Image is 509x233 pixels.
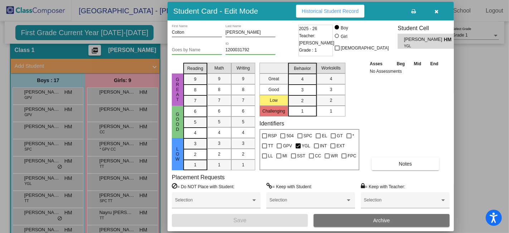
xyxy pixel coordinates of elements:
span: 5 [242,119,244,125]
span: 9 [242,76,244,82]
span: GT [337,132,343,140]
span: 6 [194,108,197,115]
span: 1 [242,162,244,168]
h3: Student Cell [398,25,460,32]
button: Archive [314,214,450,227]
input: goes by name [172,48,222,53]
span: 7 [218,97,220,104]
span: Low [174,147,181,162]
th: Asses [368,60,392,68]
div: Boy [340,25,348,31]
label: Placement Requests [172,174,225,181]
span: EL [322,132,327,140]
span: Historical Student Record [302,8,359,14]
span: 1 [330,108,332,114]
span: EXT [336,142,345,150]
div: Girl [340,33,348,40]
span: YGL [302,142,310,150]
span: 3 [194,141,197,147]
span: Great [174,77,181,102]
span: GPV [283,142,292,150]
span: 2 [218,151,220,157]
th: Mid [409,60,426,68]
span: FPC [348,152,356,160]
span: 8 [242,86,244,93]
input: Enter ID [226,48,276,53]
h3: Student Card - Edit Mode [173,6,258,15]
span: SST [297,152,305,160]
span: SPC [304,132,312,140]
span: WR [331,152,338,160]
span: 7 [242,97,244,104]
span: 504 [286,132,294,140]
span: Archive [373,218,390,223]
span: Reading [187,65,203,72]
span: 4 [242,129,244,136]
span: 5 [194,119,197,125]
span: Writing [237,65,250,71]
button: Historical Student Record [296,5,364,18]
span: 2 [301,98,304,104]
span: 5 [218,119,220,125]
span: YGL [404,43,439,49]
span: 2025 - 26 [299,25,317,32]
span: 8 [218,86,220,93]
span: 1 [194,162,197,168]
span: 9 [194,76,197,82]
span: Behavior [294,65,311,72]
button: Save [172,214,308,227]
span: Teacher: [PERSON_NAME] [299,32,334,47]
span: 6 [218,108,220,114]
span: 4 [301,76,304,82]
span: CC [315,152,321,160]
span: 1 [301,108,304,114]
span: 1 [218,162,220,168]
label: = Keep with Student: [266,183,312,190]
span: Workskills [321,65,341,71]
span: TT [268,142,273,150]
label: = Do NOT Place with Student: [172,183,234,190]
span: 2 [330,97,332,104]
span: 2 [242,151,244,157]
label: Identifiers [260,120,284,127]
span: 3 [330,86,332,93]
span: Math [214,65,224,71]
span: [DEMOGRAPHIC_DATA] [341,44,389,52]
span: 9 [218,76,220,82]
span: MI [282,152,287,160]
span: Grade : 1 [299,47,317,54]
span: [PERSON_NAME] [404,36,444,43]
span: LL [268,152,273,160]
span: 3 [242,140,244,147]
span: 4 [218,129,220,136]
button: Notes [372,157,439,170]
span: RSP [268,132,277,140]
th: Beg [392,60,409,68]
span: 4 [330,76,332,82]
span: Notes [399,161,412,167]
span: INT [320,142,327,150]
span: 6 [242,108,244,114]
th: End [426,60,443,68]
span: 8 [194,87,197,93]
span: Save [233,217,246,223]
span: 7 [194,98,197,104]
span: 4 [194,130,197,136]
td: No Assessments [368,68,443,75]
span: 2 [194,151,197,158]
span: 3 [301,87,304,93]
span: 3 [218,140,220,147]
span: Good [174,112,181,132]
span: HM [444,36,454,43]
label: = Keep with Teacher: [361,183,405,190]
